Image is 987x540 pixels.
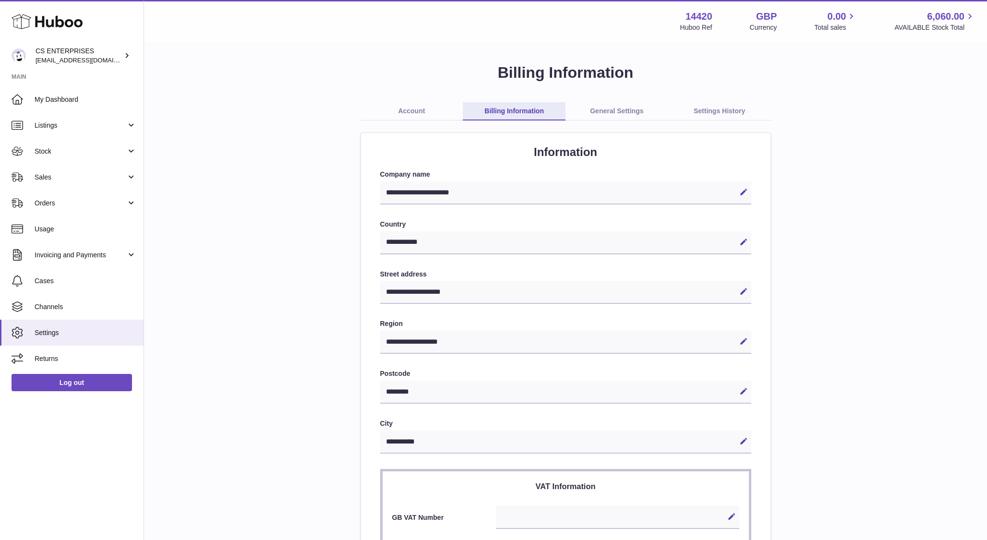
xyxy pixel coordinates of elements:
span: Stock [35,147,126,156]
a: Settings History [668,102,771,120]
div: Huboo Ref [680,23,712,32]
div: Currency [750,23,777,32]
span: [EMAIL_ADDRESS][DOMAIN_NAME] [36,56,141,64]
span: Returns [35,354,136,363]
div: CS ENTERPRISES [36,47,122,65]
a: Account [361,102,463,120]
span: Total sales [814,23,857,32]
span: Sales [35,173,126,182]
span: Usage [35,225,136,234]
h1: Billing Information [159,62,972,83]
img: csenterprisesholding@gmail.com [12,48,26,63]
span: Settings [35,328,136,337]
h3: VAT Information [392,481,739,492]
label: Region [380,319,751,328]
span: Orders [35,199,126,208]
a: 0.00 Total sales [814,10,857,32]
h2: Information [380,144,751,160]
span: AVAILABLE Stock Total [894,23,975,32]
a: General Settings [566,102,668,120]
span: My Dashboard [35,95,136,104]
a: 6,060.00 AVAILABLE Stock Total [894,10,975,32]
label: Street address [380,270,751,279]
label: GB VAT Number [392,513,496,522]
label: City [380,419,751,428]
a: Log out [12,374,132,391]
strong: 14420 [686,10,712,23]
strong: GBP [756,10,777,23]
a: Billing Information [463,102,566,120]
span: 0.00 [828,10,846,23]
label: Postcode [380,369,751,378]
span: Invoicing and Payments [35,251,126,260]
span: Listings [35,121,126,130]
span: Cases [35,276,136,286]
label: Company name [380,170,751,179]
label: Country [380,220,751,229]
span: Channels [35,302,136,312]
span: 6,060.00 [927,10,964,23]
